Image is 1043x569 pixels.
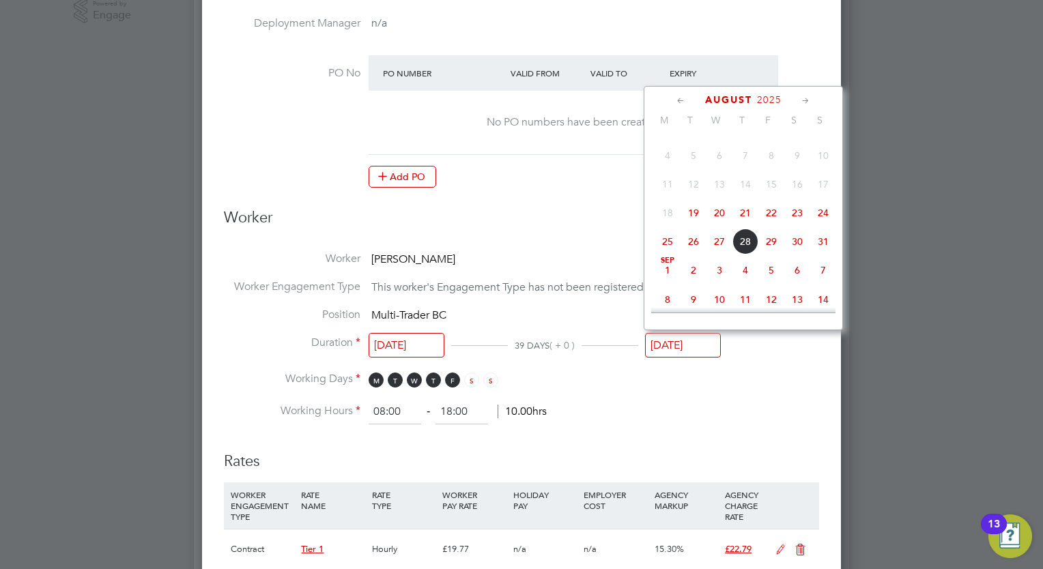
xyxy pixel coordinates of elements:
span: S [483,373,498,388]
span: W [407,373,422,388]
span: ‐ [424,405,433,418]
div: £19.77 [439,529,509,569]
span: n/a [584,543,597,555]
span: 25 [655,229,681,254]
span: W [703,114,729,126]
label: Working Days [224,372,360,386]
span: 8 [758,143,784,169]
span: 9 [681,287,706,312]
span: M [651,114,677,126]
span: F [755,114,781,126]
span: 31 [810,229,836,254]
span: 21 [732,200,758,226]
span: 26 [681,229,706,254]
span: [PERSON_NAME] [371,252,455,266]
span: 28 [732,229,758,254]
span: 3 [706,257,732,283]
span: 14 [810,287,836,312]
label: Working Hours [224,404,360,418]
span: F [445,373,460,388]
span: 27 [706,229,732,254]
span: 12 [758,287,784,312]
span: 13 [706,171,732,197]
span: 39 DAYS [515,340,549,351]
span: 18 [655,200,681,226]
div: RATE NAME [298,482,368,518]
span: 9 [784,143,810,169]
span: 22 [758,200,784,226]
span: T [426,373,441,388]
input: 08:00 [369,400,421,424]
span: 5 [758,257,784,283]
input: Select one [369,333,444,358]
div: RATE TYPE [369,482,439,518]
span: 24 [810,200,836,226]
div: WORKER ENGAGEMENT TYPE [227,482,298,529]
span: 16 [784,171,810,197]
span: 6 [784,257,810,283]
label: Worker Engagement Type [224,280,360,294]
span: T [388,373,403,388]
span: August [705,94,752,106]
div: EMPLOYER COST [580,482,651,518]
span: n/a [371,16,387,30]
span: 20 [706,200,732,226]
div: AGENCY MARKUP [651,482,721,518]
span: 17 [810,171,836,197]
span: Multi-Trader BC [371,308,446,322]
span: T [729,114,755,126]
h3: Rates [224,438,819,471]
span: 8 [655,287,681,312]
span: 19 [681,200,706,226]
span: 5 [681,143,706,169]
div: No PO numbers have been created. [382,115,765,130]
span: 2025 [757,94,782,106]
span: 13 [784,287,810,312]
span: Tier 1 [301,543,324,555]
span: ( + 0 ) [549,339,575,351]
span: 6 [706,143,732,169]
button: Open Resource Center, 13 new notifications [988,514,1032,558]
span: 15 [758,171,784,197]
span: 12 [681,171,706,197]
input: 17:00 [435,400,488,424]
label: PO No [224,66,360,81]
span: 29 [758,229,784,254]
label: Worker [224,252,360,266]
span: S [807,114,833,126]
div: WORKER PAY RATE [439,482,509,518]
span: 4 [655,143,681,169]
span: 11 [732,287,758,312]
label: Duration [224,336,360,350]
span: n/a [513,543,526,555]
div: Valid From [507,61,587,85]
div: Expiry [666,61,746,85]
span: M [369,373,384,388]
div: Hourly [369,529,439,569]
label: Position [224,308,360,322]
div: Valid To [587,61,667,85]
span: 7 [810,257,836,283]
span: T [677,114,703,126]
h3: Worker [224,208,819,239]
label: Deployment Manager [224,16,360,31]
span: 10 [810,143,836,169]
span: £22.79 [725,543,752,555]
span: Sep [655,257,681,264]
span: 15.30% [655,543,684,555]
div: AGENCY CHARGE RATE [721,482,769,529]
span: 2 [681,257,706,283]
div: HOLIDAY PAY [510,482,580,518]
div: PO Number [380,61,507,85]
div: Contract [227,529,298,569]
span: 14 [732,171,758,197]
span: 30 [784,229,810,254]
span: 7 [732,143,758,169]
span: S [781,114,807,126]
span: 4 [732,257,758,283]
input: Select one [645,333,721,358]
div: 13 [988,524,1000,542]
span: 10 [706,287,732,312]
span: 11 [655,171,681,197]
span: 23 [784,200,810,226]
